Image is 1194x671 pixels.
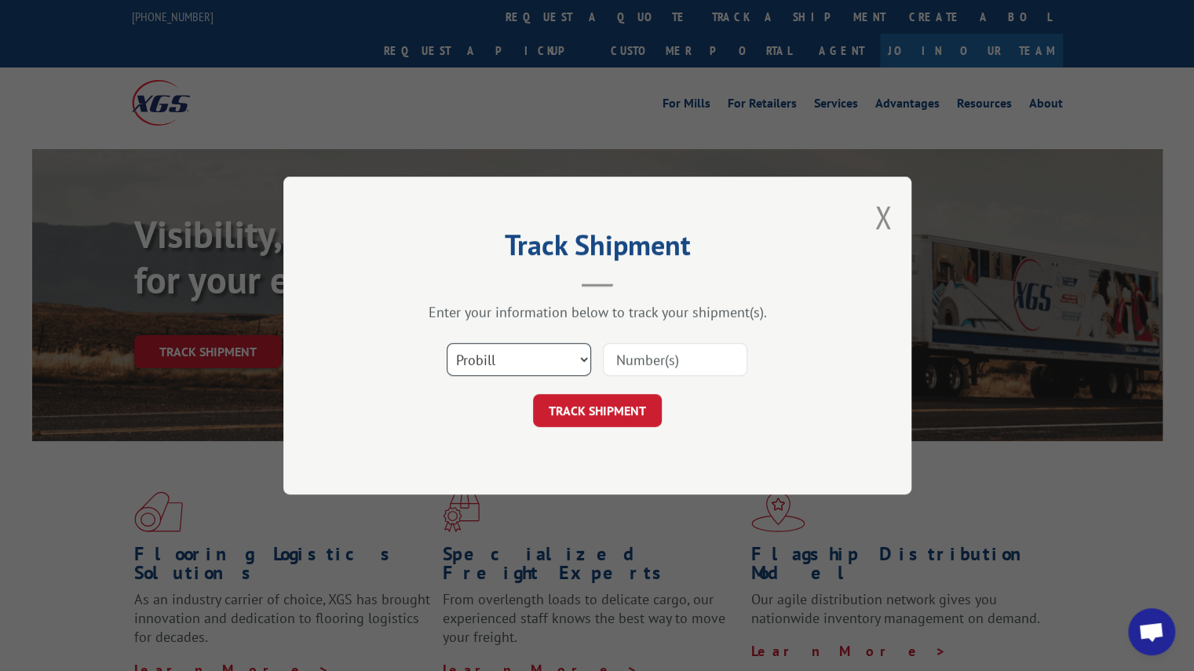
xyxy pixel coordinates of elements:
div: Open chat [1128,608,1175,655]
button: TRACK SHIPMENT [533,394,662,427]
button: Close modal [875,196,892,238]
input: Number(s) [603,343,747,376]
div: Enter your information below to track your shipment(s). [362,303,833,321]
h2: Track Shipment [362,234,833,264]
